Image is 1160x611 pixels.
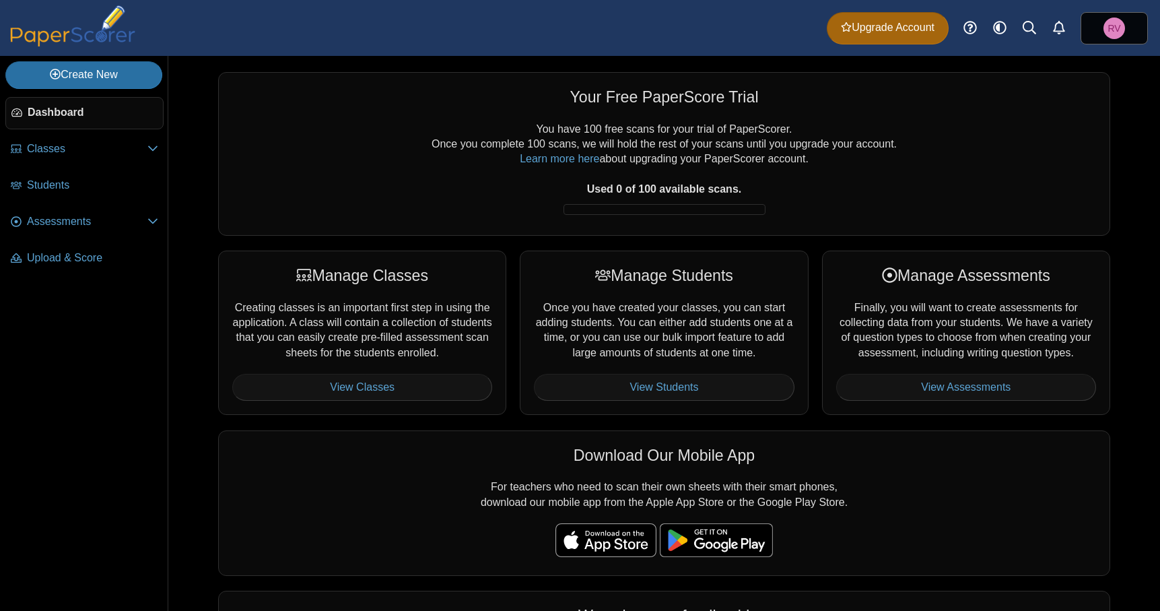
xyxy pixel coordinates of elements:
div: Download Our Mobile App [232,445,1096,466]
a: Upload & Score [5,243,164,275]
div: Manage Classes [232,265,492,286]
a: View Students [534,374,794,401]
b: Used 0 of 100 available scans. [587,183,741,195]
span: Dashboard [28,105,158,120]
a: Create New [5,61,162,88]
a: Dashboard [5,97,164,129]
span: Upgrade Account [841,20,934,35]
div: Creating classes is an important first step in using the application. A class will contain a coll... [218,251,506,415]
div: Manage Students [534,265,794,286]
img: google-play-badge.png [660,523,773,557]
a: Alerts [1044,13,1074,43]
div: Once you have created your classes, you can start adding students. You can either add students on... [520,251,808,415]
a: Upgrade Account [827,12,949,44]
span: Upload & Score [27,251,158,265]
div: For teachers who need to scan their own sheets with their smart phones, download our mobile app f... [218,430,1110,576]
a: Classes [5,133,164,166]
a: PaperScorer [5,37,140,49]
a: Assessments [5,206,164,238]
img: PaperScorer [5,5,140,46]
span: Students [27,178,158,193]
div: Manage Assessments [836,265,1096,286]
div: Finally, you will want to create assessments for collecting data from your students. We have a va... [822,251,1110,415]
span: Assessments [27,214,147,229]
a: Students [5,170,164,202]
a: Robert Velton [1081,12,1148,44]
a: View Assessments [836,374,1096,401]
div: Your Free PaperScore Trial [232,86,1096,108]
span: Classes [27,141,147,156]
div: You have 100 free scans for your trial of PaperScorer. Once you complete 100 scans, we will hold ... [232,122,1096,222]
img: apple-store-badge.svg [555,523,656,557]
a: Learn more here [520,153,599,164]
a: View Classes [232,374,492,401]
span: Robert Velton [1107,24,1120,33]
span: Robert Velton [1103,18,1125,39]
